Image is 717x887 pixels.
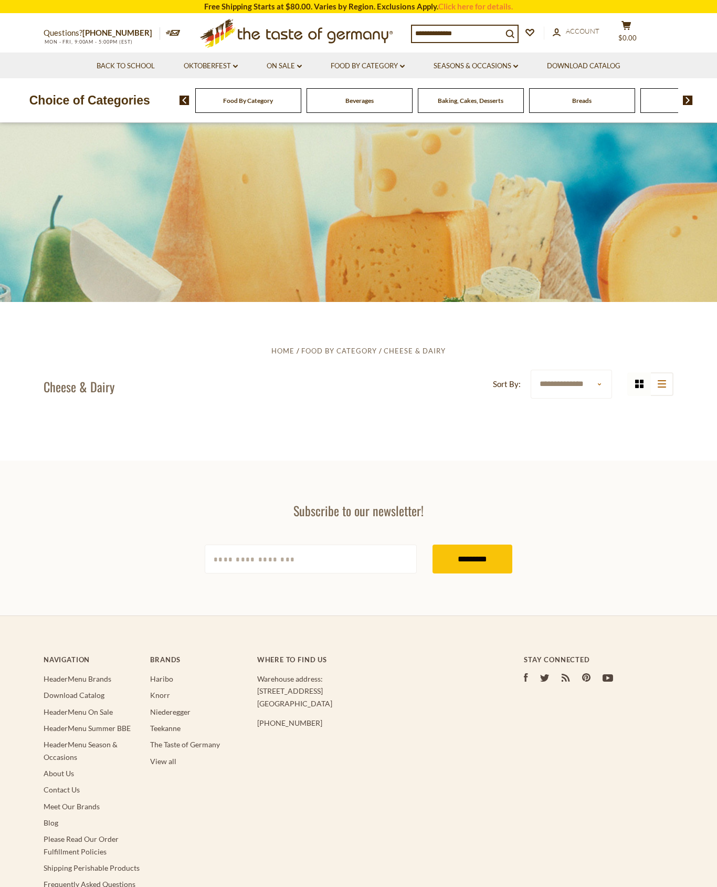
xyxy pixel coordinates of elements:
span: $0.00 [618,34,637,42]
a: [PHONE_NUMBER] [82,28,152,37]
a: HeaderMenu On Sale [44,707,113,716]
h4: Brands [150,655,246,664]
span: MON - FRI, 9:00AM - 5:00PM (EST) [44,39,133,45]
a: Baking, Cakes, Desserts [438,97,503,105]
a: Contact Us [44,785,80,794]
a: HeaderMenu Season & Occasions [44,740,118,761]
a: Download Catalog [44,691,104,700]
a: Blog [44,818,58,827]
a: Click here for details. [438,2,513,11]
h4: Stay Connected [524,655,673,664]
a: [PHONE_NUMBER] [257,718,322,727]
a: Food By Category [331,60,405,72]
button: $0.00 [610,20,642,47]
a: Knorr [150,691,170,700]
a: Oktoberfest [184,60,238,72]
a: Shipping Perishable Products [44,863,140,872]
a: Account [553,26,599,37]
a: Seasons & Occasions [434,60,518,72]
img: next arrow [683,96,693,105]
a: Haribo [150,674,173,683]
a: Home [271,347,294,355]
a: Download Catalog [547,60,620,72]
a: Cheese & Dairy [384,347,446,355]
a: Back to School [97,60,155,72]
a: Teekanne [150,724,181,733]
h4: Where to find us [257,655,482,664]
span: Account [566,27,599,35]
p: Warehouse address: [STREET_ADDRESS] [GEOGRAPHIC_DATA] [257,673,482,709]
p: Questions? [44,26,160,40]
label: Sort By: [493,378,521,391]
img: previous arrow [180,96,189,105]
a: Meet Our Brands [44,802,100,811]
a: Beverages [345,97,374,105]
a: Food By Category [301,347,377,355]
h3: Subscribe to our newsletter! [205,503,512,518]
a: HeaderMenu Brands [44,674,111,683]
a: HeaderMenu Summer BBE [44,724,131,733]
a: View all [150,757,176,766]
h4: Navigation [44,655,140,664]
a: Niederegger [150,707,191,716]
a: On Sale [267,60,302,72]
a: Breads [572,97,592,105]
a: Please Read Our Order Fulfillment Policies [44,834,119,855]
a: Food By Category [223,97,273,105]
h1: Cheese & Dairy [44,379,114,394]
a: The Taste of Germany [150,740,220,749]
a: About Us [44,769,74,778]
